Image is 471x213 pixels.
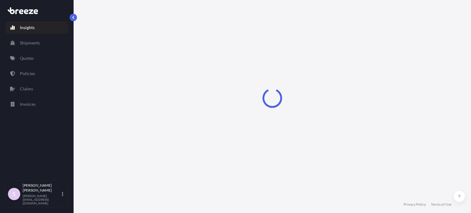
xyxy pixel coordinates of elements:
a: Quotes [5,52,68,64]
p: Shipments [20,40,40,46]
a: Shipments [5,37,68,49]
p: [PERSON_NAME][EMAIL_ADDRESS][DOMAIN_NAME] [23,194,61,205]
p: Invoices [20,101,36,107]
a: Policies [5,67,68,80]
p: [PERSON_NAME] [PERSON_NAME] [23,183,61,193]
a: Insights [5,21,68,34]
a: Privacy Policy [404,202,426,207]
a: Terms of Use [431,202,451,207]
span: S [13,191,16,197]
p: Claims [20,86,33,92]
a: Claims [5,83,68,95]
p: Insights [20,25,35,31]
a: Invoices [5,98,68,110]
p: Quotes [20,55,34,61]
p: Policies [20,70,35,77]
